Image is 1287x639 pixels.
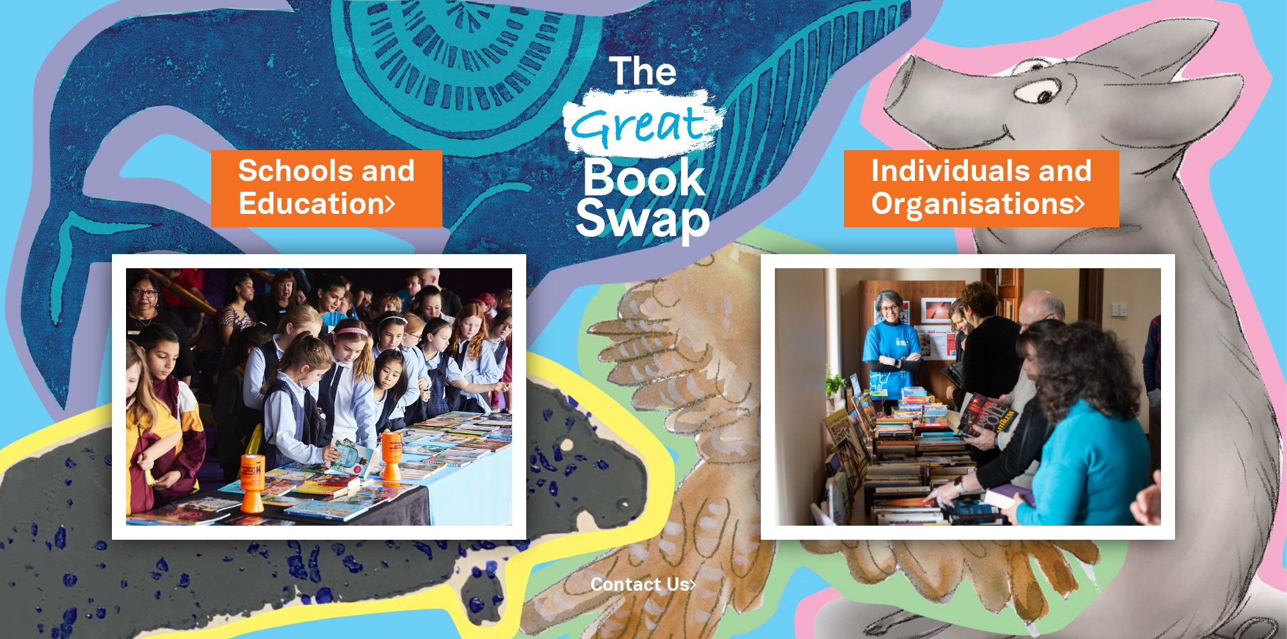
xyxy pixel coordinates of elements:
a: Schools andEducation [238,151,416,226]
a: Contact Us [591,577,696,594]
img: Schools and Education [112,254,526,540]
img: Great Bookswap logo [546,16,741,274]
img: Individuals and Organisations [761,254,1175,540]
a: Individuals andOrganisations [871,151,1093,226]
